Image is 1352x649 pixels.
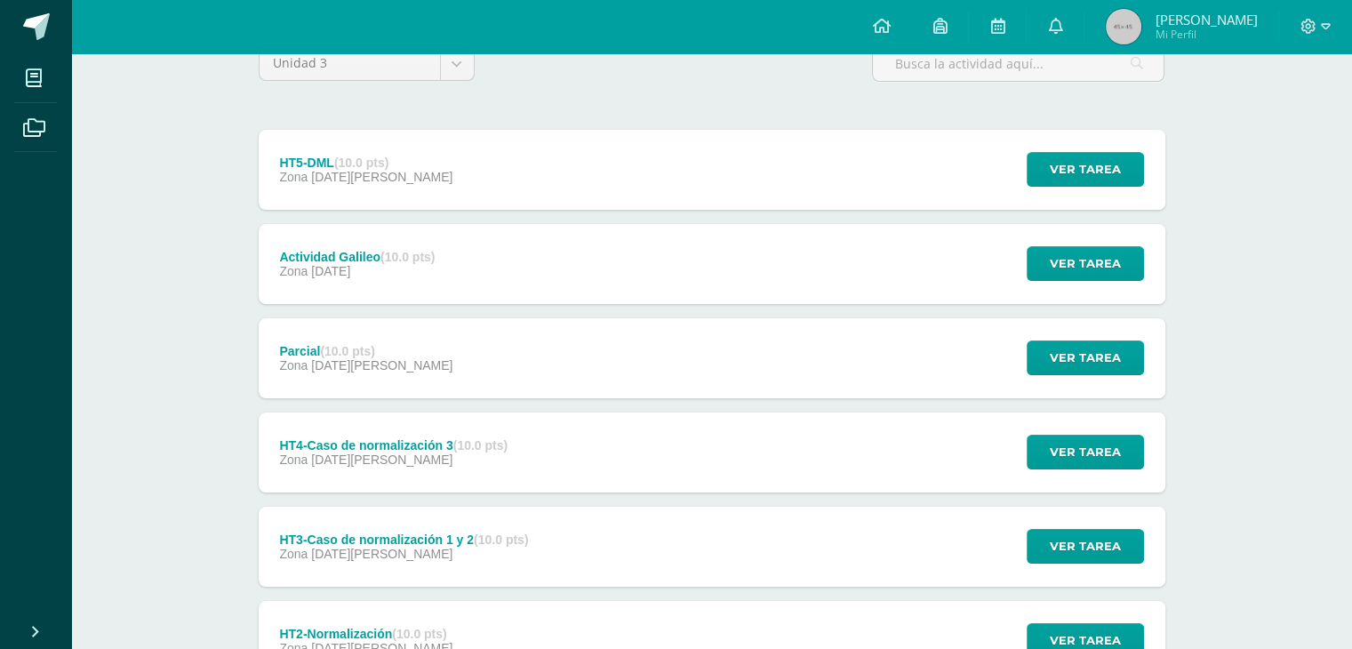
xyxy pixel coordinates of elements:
[279,250,435,264] div: Actividad Galileo
[311,358,452,373] span: [DATE][PERSON_NAME]
[279,547,308,561] span: Zona
[279,170,308,184] span: Zona
[279,344,452,358] div: Parcial
[873,46,1164,81] input: Busca la actividad aquí...
[1050,436,1121,469] span: Ver tarea
[1027,341,1144,375] button: Ver tarea
[311,170,452,184] span: [DATE][PERSON_NAME]
[273,46,427,80] span: Unidad 3
[279,627,452,641] div: HT2-Normalización
[380,250,435,264] strong: (10.0 pts)
[279,453,308,467] span: Zona
[260,46,474,80] a: Unidad 3
[1027,435,1144,469] button: Ver tarea
[279,264,308,278] span: Zona
[1050,153,1121,186] span: Ver tarea
[1106,9,1141,44] img: 45x45
[1027,152,1144,187] button: Ver tarea
[311,547,452,561] span: [DATE][PERSON_NAME]
[279,156,452,170] div: HT5-DML
[1050,247,1121,280] span: Ver tarea
[334,156,388,170] strong: (10.0 pts)
[1027,246,1144,281] button: Ver tarea
[279,358,308,373] span: Zona
[392,627,446,641] strong: (10.0 pts)
[311,264,350,278] span: [DATE]
[1027,529,1144,564] button: Ver tarea
[311,453,452,467] span: [DATE][PERSON_NAME]
[320,344,374,358] strong: (10.0 pts)
[1050,341,1121,374] span: Ver tarea
[279,533,528,547] div: HT3-Caso de normalización 1 y 2
[453,438,508,453] strong: (10.0 pts)
[1155,11,1257,28] span: [PERSON_NAME]
[474,533,528,547] strong: (10.0 pts)
[1050,530,1121,563] span: Ver tarea
[279,438,508,453] div: HT4-Caso de normalización 3
[1155,27,1257,42] span: Mi Perfil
